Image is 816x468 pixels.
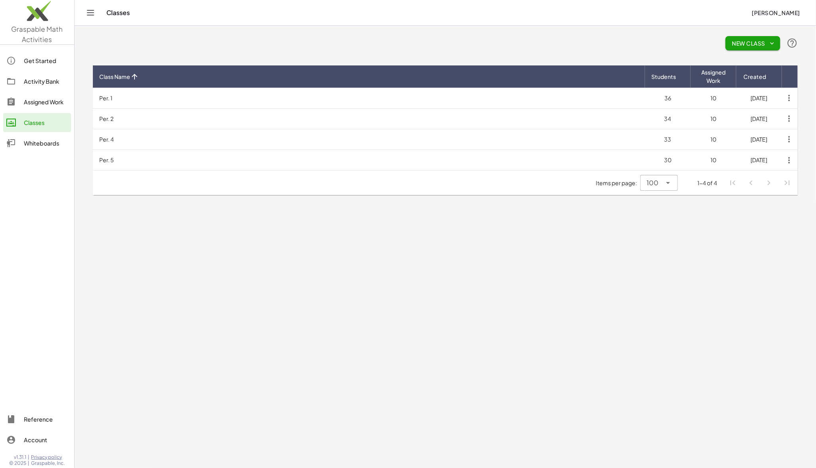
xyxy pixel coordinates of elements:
[24,138,68,148] div: Whiteboards
[645,88,691,108] td: 36
[736,150,782,170] td: [DATE]
[3,92,71,111] a: Assigned Work
[645,150,691,170] td: 30
[3,72,71,91] a: Activity Bank
[24,97,68,107] div: Assigned Work
[645,108,691,129] td: 34
[99,73,130,81] span: Class Name
[724,174,796,192] nav: Pagination Navigation
[24,118,68,127] div: Classes
[651,73,676,81] span: Students
[84,6,97,19] button: Toggle navigation
[93,150,645,170] td: Per. 5
[24,435,68,445] div: Account
[3,51,71,70] a: Get Started
[726,36,780,50] button: New Class
[28,460,30,466] span: |
[28,454,30,460] span: |
[645,129,691,150] td: 33
[710,156,716,163] span: 10
[93,88,645,108] td: Per. 1
[744,73,766,81] span: Created
[596,179,640,187] span: Items per page:
[12,25,63,44] span: Graspable Math Activities
[93,108,645,129] td: Per. 2
[697,68,730,85] span: Assigned Work
[647,178,658,188] span: 100
[736,129,782,150] td: [DATE]
[732,40,774,47] span: New Class
[3,410,71,429] a: Reference
[710,94,716,102] span: 10
[698,179,718,187] div: 1-4 of 4
[745,6,806,20] button: [PERSON_NAME]
[3,134,71,153] a: Whiteboards
[752,9,800,16] span: [PERSON_NAME]
[24,56,68,65] div: Get Started
[710,136,716,143] span: 10
[24,414,68,424] div: Reference
[10,460,27,466] span: © 2025
[736,88,782,108] td: [DATE]
[710,115,716,122] span: 10
[14,454,27,460] span: v1.31.1
[736,108,782,129] td: [DATE]
[3,113,71,132] a: Classes
[31,460,65,466] span: Graspable, Inc.
[93,129,645,150] td: Per. 4
[31,454,65,460] a: Privacy policy
[24,77,68,86] div: Activity Bank
[3,430,71,449] a: Account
